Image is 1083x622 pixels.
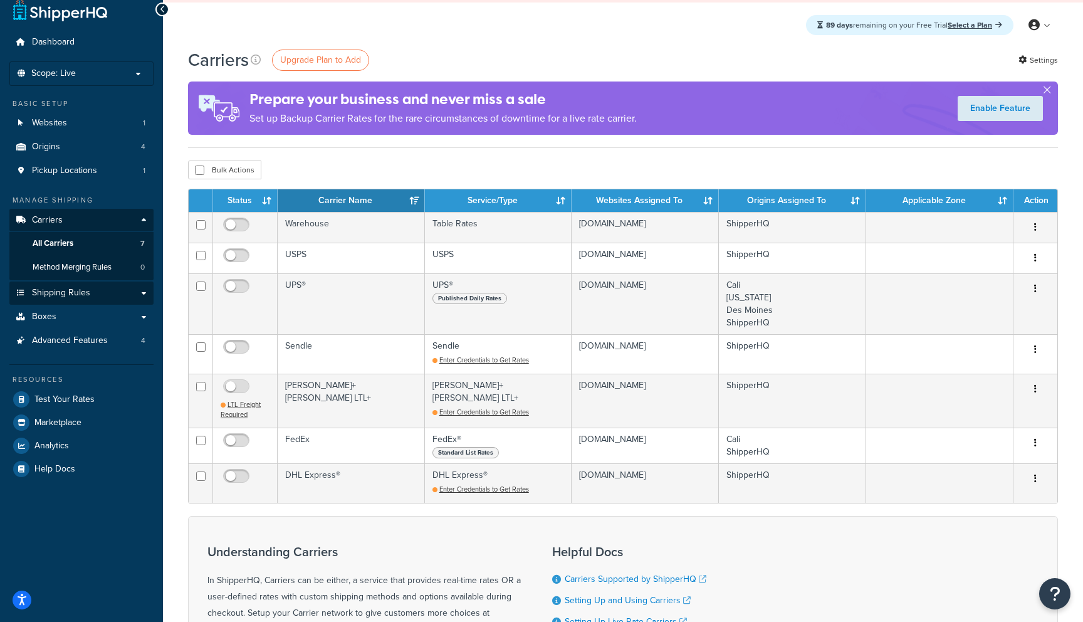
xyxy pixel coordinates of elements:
th: Carrier Name: activate to sort column ascending [278,189,425,212]
div: Manage Shipping [9,195,154,206]
li: All Carriers [9,232,154,255]
th: Action [1013,189,1057,212]
td: USPS [278,243,425,273]
a: Enter Credentials to Get Rates [432,355,529,365]
td: ShipperHQ [719,243,866,273]
a: Setting Up and Using Carriers [565,594,691,607]
h1: Carriers [188,48,249,72]
a: Advanced Features 4 [9,329,154,352]
span: Standard List Rates [432,447,499,458]
td: [DOMAIN_NAME] [572,273,719,334]
a: Settings [1018,51,1058,69]
span: Marketplace [34,418,81,428]
span: Dashboard [32,37,75,48]
span: 1 [143,118,145,129]
span: 4 [141,142,145,152]
td: UPS® [425,273,572,334]
h3: Understanding Carriers [207,545,521,559]
td: FedEx [278,428,425,463]
span: Enter Credentials to Get Rates [439,407,529,417]
li: Origins [9,135,154,159]
td: Sendle [278,334,425,374]
span: Analytics [34,441,69,451]
li: Boxes [9,305,154,329]
a: Pickup Locations 1 [9,159,154,182]
td: DHL Express® [278,463,425,503]
td: Warehouse [278,212,425,243]
strong: 89 days [826,19,853,31]
li: Analytics [9,435,154,457]
td: [PERSON_NAME]+[PERSON_NAME] LTL+ [278,374,425,428]
th: Websites Assigned To: activate to sort column ascending [572,189,719,212]
span: Help Docs [34,464,75,475]
div: Resources [9,374,154,385]
td: [DOMAIN_NAME] [572,212,719,243]
span: Pickup Locations [32,166,97,176]
span: LTL Freight Required [221,399,261,419]
h4: Prepare your business and never miss a sale [249,89,637,110]
span: Advanced Features [32,335,108,346]
a: Upgrade Plan to Add [272,50,369,71]
li: Pickup Locations [9,159,154,182]
td: Cali ShipperHQ [719,428,866,463]
td: DHL Express® [425,463,572,503]
td: [DOMAIN_NAME] [572,463,719,503]
a: Enter Credentials to Get Rates [432,484,529,494]
span: Shipping Rules [32,288,90,298]
span: 0 [140,262,145,273]
a: Test Your Rates [9,388,154,411]
td: Table Rates [425,212,572,243]
td: FedEx® [425,428,572,463]
a: Shipping Rules [9,282,154,305]
li: Carriers [9,209,154,280]
span: Boxes [32,312,56,322]
h3: Helpful Docs [552,545,716,559]
li: Method Merging Rules [9,256,154,279]
span: 4 [141,335,145,346]
span: Websites [32,118,67,129]
th: Origins Assigned To: activate to sort column ascending [719,189,866,212]
a: Carriers Supported by ShipperHQ [565,572,706,586]
span: Enter Credentials to Get Rates [439,484,529,494]
span: 7 [140,238,145,249]
span: Carriers [32,215,63,226]
a: Marketplace [9,411,154,434]
td: ShipperHQ [719,212,866,243]
div: Basic Setup [9,98,154,109]
span: Method Merging Rules [33,262,112,273]
td: UPS® [278,273,425,334]
a: Enter Credentials to Get Rates [432,407,529,417]
li: Websites [9,112,154,135]
span: Test Your Rates [34,394,95,405]
a: Method Merging Rules 0 [9,256,154,279]
th: Applicable Zone: activate to sort column ascending [866,189,1013,212]
span: Enter Credentials to Get Rates [439,355,529,365]
a: All Carriers 7 [9,232,154,255]
td: [DOMAIN_NAME] [572,243,719,273]
td: ShipperHQ [719,374,866,428]
li: Advanced Features [9,329,154,352]
td: [DOMAIN_NAME] [572,334,719,374]
span: Scope: Live [31,68,76,79]
span: All Carriers [33,238,73,249]
a: Enable Feature [958,96,1043,121]
th: Service/Type: activate to sort column ascending [425,189,572,212]
img: ad-rules-rateshop-fe6ec290ccb7230408bd80ed9643f0289d75e0ffd9eb532fc0e269fcd187b520.png [188,82,249,135]
a: Carriers [9,209,154,232]
span: Upgrade Plan to Add [280,53,361,66]
a: Dashboard [9,31,154,54]
td: Cali [US_STATE] Des Moines ShipperHQ [719,273,866,334]
td: ShipperHQ [719,334,866,374]
th: Status: activate to sort column ascending [213,189,278,212]
a: Help Docs [9,458,154,480]
p: Set up Backup Carrier Rates for the rare circumstances of downtime for a live rate carrier. [249,110,637,127]
td: [DOMAIN_NAME] [572,428,719,463]
td: Sendle [425,334,572,374]
a: Origins 4 [9,135,154,159]
a: Select a Plan [948,19,1002,31]
button: Bulk Actions [188,161,261,179]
